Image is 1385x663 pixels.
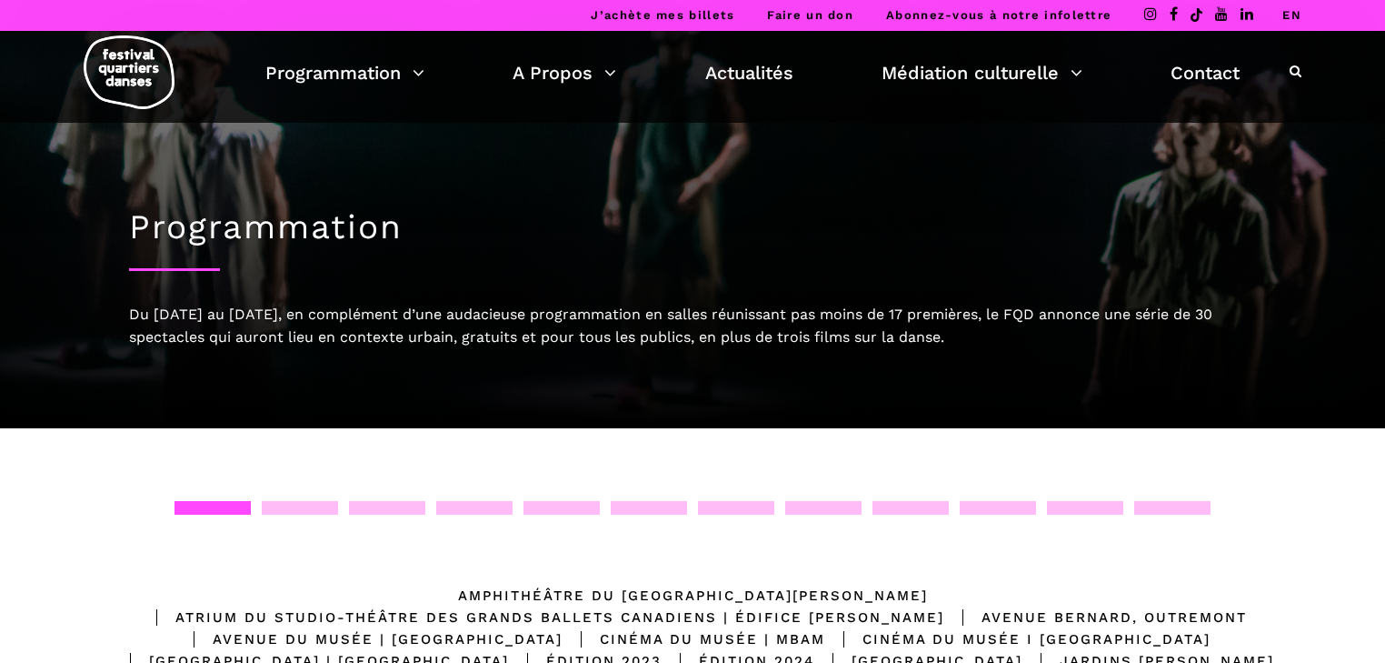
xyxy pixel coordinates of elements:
[458,585,928,607] div: Amphithéâtre du [GEOGRAPHIC_DATA][PERSON_NAME]
[591,8,734,22] a: J’achète mes billets
[138,607,944,628] div: Atrium du Studio-Théâtre des Grands Ballets Canadiens | Édifice [PERSON_NAME]
[84,35,174,109] img: logo-fqd-med
[705,57,793,88] a: Actualités
[129,303,1256,349] div: Du [DATE] au [DATE], en complément d’une audacieuse programmation en salles réunissant pas moins ...
[944,607,1247,628] div: Avenue Bernard, Outremont
[513,57,616,88] a: A Propos
[882,57,1082,88] a: Médiation culturelle
[1282,8,1301,22] a: EN
[265,57,424,88] a: Programmation
[129,207,1256,247] h1: Programmation
[825,628,1211,650] div: Cinéma du Musée I [GEOGRAPHIC_DATA]
[1171,57,1240,88] a: Contact
[886,8,1111,22] a: Abonnez-vous à notre infolettre
[175,628,563,650] div: Avenue du Musée | [GEOGRAPHIC_DATA]
[563,628,825,650] div: Cinéma du Musée | MBAM
[767,8,853,22] a: Faire un don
